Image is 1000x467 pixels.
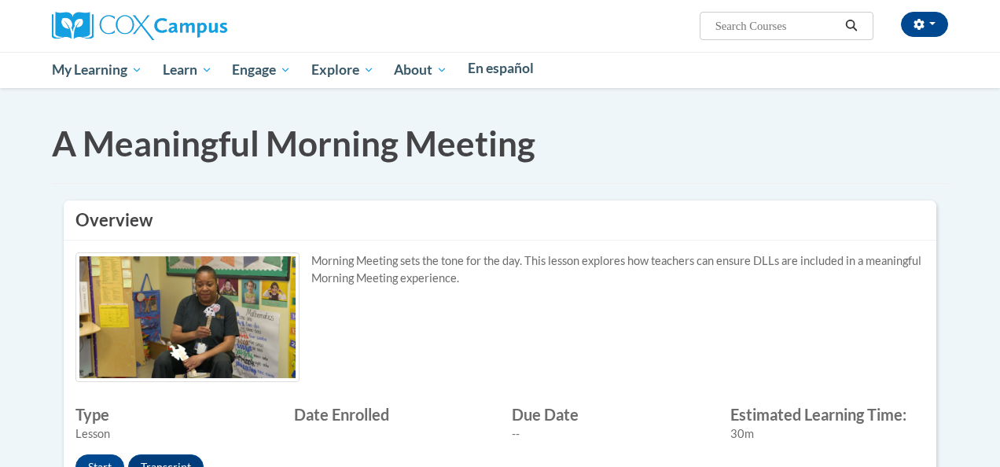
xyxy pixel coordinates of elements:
h3: Overview [75,208,925,233]
a: Explore [301,52,384,88]
span: Explore [311,61,374,79]
a: Engage [222,52,301,88]
span: En español [468,60,534,76]
p: Morning Meeting sets the tone for the day. This lesson explores how teachers can ensure DLLs are ... [75,252,925,287]
button: Search [840,17,863,35]
label: Estimated Learning Time: [730,406,925,423]
a: Learn [153,52,222,88]
label: Date Enrolled [294,406,489,423]
div: -- [512,425,707,443]
span: Learn [163,61,212,79]
div: Main menu [40,52,960,88]
input: Search Courses [714,17,840,35]
div: Lesson [75,425,270,443]
span: My Learning [52,61,142,79]
img: Course logo image [75,252,300,382]
a: En español [458,52,544,85]
img: Cox Campus [52,12,227,40]
a: Cox Campus [52,18,227,31]
a: About [384,52,458,88]
label: Due Date [512,406,707,423]
span: A Meaningful Morning Meeting [52,123,535,164]
label: Type [75,406,270,423]
div: 30m [730,425,925,443]
a: My Learning [42,52,153,88]
span: Engage [232,61,291,79]
button: Account Settings [901,12,948,37]
span: About [394,61,447,79]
